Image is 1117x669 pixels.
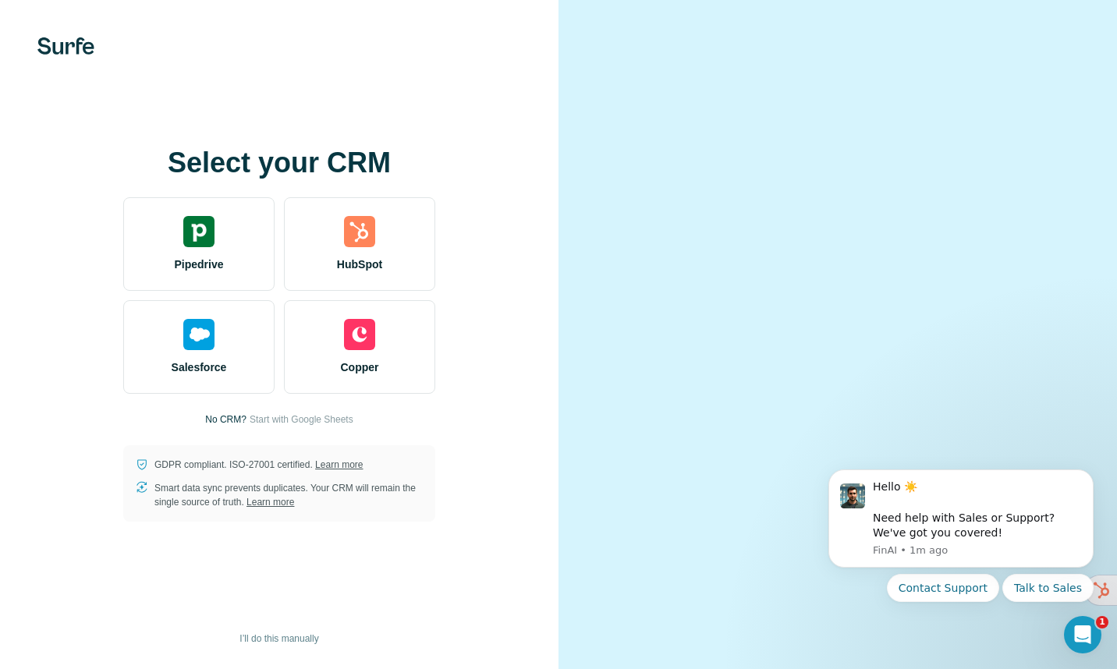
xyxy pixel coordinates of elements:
[805,450,1117,661] iframe: Intercom notifications message
[172,359,227,375] span: Salesforce
[250,412,353,427] button: Start with Google Sheets
[183,319,215,350] img: salesforce's logo
[344,319,375,350] img: copper's logo
[205,412,246,427] p: No CRM?
[154,458,363,472] p: GDPR compliant. ISO-27001 certified.
[229,627,329,650] button: I’ll do this manually
[337,257,382,272] span: HubSpot
[123,147,435,179] h1: Select your CRM
[174,257,223,272] span: Pipedrive
[344,216,375,247] img: hubspot's logo
[1096,616,1108,628] span: 1
[341,359,379,375] span: Copper
[183,216,215,247] img: pipedrive's logo
[246,497,294,508] a: Learn more
[37,37,94,55] img: Surfe's logo
[154,481,423,509] p: Smart data sync prevents duplicates. Your CRM will remain the single source of truth.
[315,459,363,470] a: Learn more
[239,632,318,646] span: I’ll do this manually
[1064,616,1101,653] iframe: Intercom live chat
